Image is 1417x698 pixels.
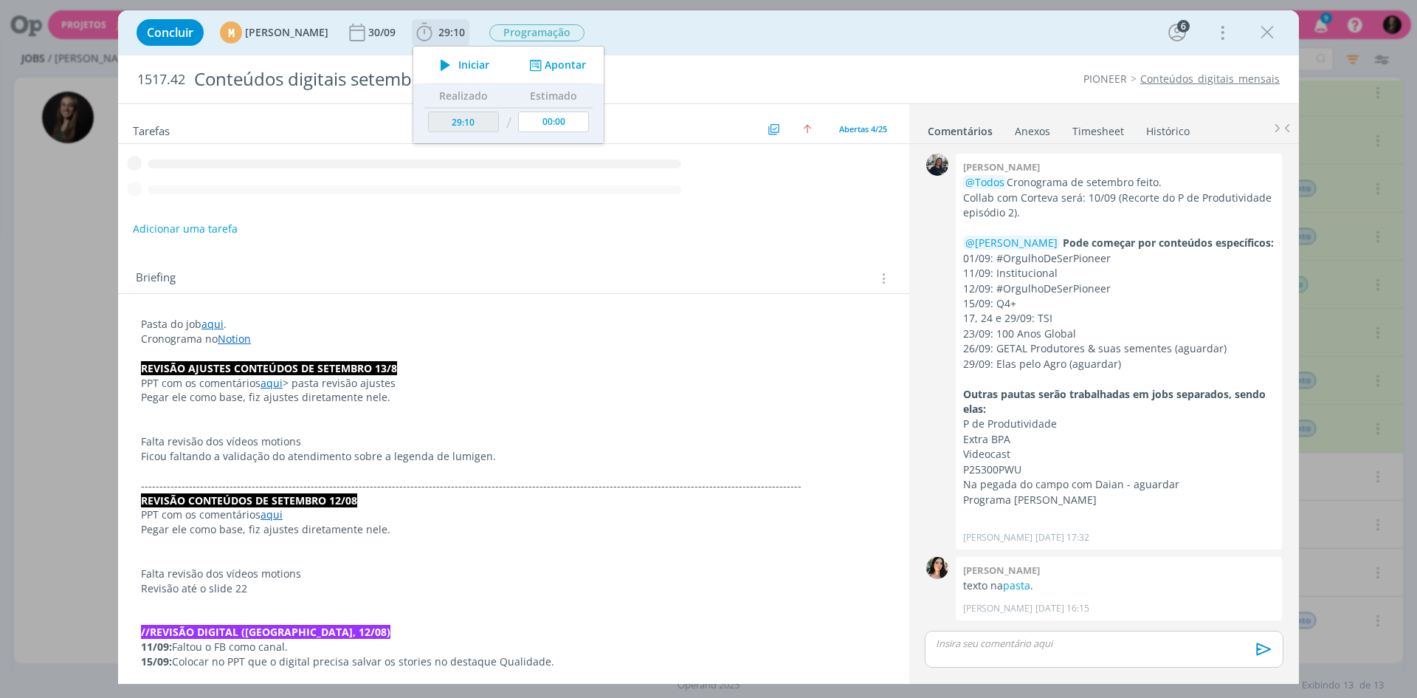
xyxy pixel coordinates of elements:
[245,27,328,38] span: [PERSON_NAME]
[1165,21,1189,44] button: 6
[803,125,812,134] img: arrow-up.svg
[141,507,886,522] p: PPT com os comentários
[489,24,585,42] button: Programação
[141,390,886,405] p: Pegar ele como base, fiz ajustes diretamente nele.
[963,493,1275,507] p: Programa [PERSON_NAME]
[963,417,1275,431] p: P de Produtividade
[141,332,886,346] p: Cronograma no
[1003,578,1030,592] a: pasta
[963,564,1040,577] b: [PERSON_NAME]
[220,21,242,44] div: M
[368,27,399,38] div: 30/09
[963,296,1275,311] p: 15/09: Q4+
[141,669,213,683] strong: 17, 24 e 29/09:
[137,72,185,88] span: 1517.42
[963,387,1266,416] strong: Outras pautas serão trabalhadas em jobs separados, sendo elas:
[963,251,1275,266] p: 01/09: #OrgulhoDeSerPioneer
[413,46,604,144] ul: 29:10
[141,434,886,449] p: Falta revisão dos vídeos motions
[514,84,593,108] th: Estimado
[1145,117,1190,139] a: Histórico
[525,58,587,73] button: Apontar
[963,175,1275,190] p: Cronograma de setembro feito.
[1083,72,1127,86] a: PIONEER
[1177,20,1190,32] div: 6
[220,21,328,44] button: M[PERSON_NAME]
[927,117,993,139] a: Comentários
[926,557,948,579] img: T
[489,24,585,41] span: Programação
[118,10,1299,684] div: dialog
[839,123,887,134] span: Abertas 4/25
[141,493,357,507] strong: REVISÃO CONTEÚDOS DE SETEMBRO 12/08
[503,108,515,138] td: /
[141,654,886,669] p: Colocar no PPT que o digital precisa salvar os stories no destaque Qualidade.
[965,236,1058,250] span: @[PERSON_NAME]
[424,84,503,108] th: Realizado
[963,447,1275,462] p: Videocast
[1072,117,1125,139] a: Timesheet
[1015,124,1050,139] div: Anexos
[137,19,204,46] button: Concluir
[147,27,193,38] span: Concluir
[1140,72,1280,86] a: Conteúdos_digitais_mensais
[141,581,886,596] p: Revisão até o slide 22
[141,640,886,654] p: Faltou o FB como canal.
[432,55,490,75] button: Iniciar
[963,357,1275,372] p: 29/09: Elas pelo Agro (aguardar)
[141,625,390,639] strong: //REVISÃO DIGITAL ([GEOGRAPHIC_DATA], 12/08)
[963,311,1275,326] p: 17, 24 e 29/09: TSI
[963,341,1275,356] p: 26/09: GETAL Produtores & suas sementes (aguardar)
[963,326,1275,341] p: 23/09: 100 Anos Global
[218,332,251,346] a: Notion
[963,477,1275,492] p: Na pegada do campo com Daian - aguardar
[458,60,489,70] span: Iniciar
[141,567,886,581] p: Falta revisão dos vídeos motions
[261,376,283,390] a: aqui
[141,479,886,493] p: -------------------------------------------------------------------------------------------------...
[141,361,397,375] strong: REVISÃO AJUSTES CONTEÚDOS DE SETEMBRO 13/8
[201,317,224,331] a: aqui
[141,654,172,668] strong: 15/09:
[261,507,283,521] a: aqui
[963,462,1275,477] p: P25300PWU
[963,602,1032,615] p: [PERSON_NAME]
[136,269,176,288] span: Briefing
[141,449,886,464] p: Ficou faltando a validação do atendimento sobre a legenda de lumigen.
[963,578,1275,593] p: texto na .
[1035,531,1089,544] span: [DATE] 17:32
[1035,602,1089,615] span: [DATE] 16:15
[963,281,1275,296] p: 12/09: #OrgulhoDeSerPioneer
[141,317,886,332] p: Pasta do job .
[1063,236,1274,250] strong: Pode começar por conteúdos específicos:
[965,175,1004,189] span: @Todos
[963,531,1032,544] p: [PERSON_NAME]
[438,25,465,39] span: 29:10
[141,522,886,537] p: Pegar ele como base, fiz ajustes diretamente nele.
[141,640,172,654] strong: 11/09:
[963,160,1040,174] b: [PERSON_NAME]
[133,120,170,138] span: Tarefas
[963,432,1275,447] p: Extra BPA
[413,21,469,44] button: 29:10
[963,266,1275,281] p: 11/09: Institucional
[141,669,886,684] p: Colocar no PPT que o digital precisa salvar os stories no destaque LumiGen.
[132,216,238,242] button: Adicionar uma tarefa
[963,191,1275,221] p: Collab com Corteva será: 10/09 (Recorte do P de Produtividade episódio 2).
[188,61,798,97] div: Conteúdos digitais setembro 25
[141,376,886,391] p: PPT com os comentários > pasta revisão ajustes
[926,154,948,176] img: M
